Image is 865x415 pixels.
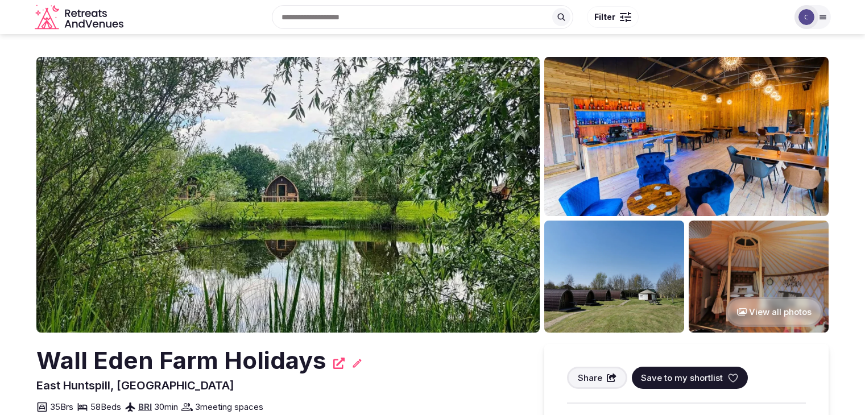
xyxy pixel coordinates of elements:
[35,5,126,30] svg: Retreats and Venues company logo
[35,5,126,30] a: Visit the homepage
[50,401,73,413] span: 35 Brs
[641,372,723,384] span: Save to my shortlist
[36,379,234,392] span: East Huntspill, [GEOGRAPHIC_DATA]
[544,221,684,333] img: Venue gallery photo
[544,57,829,216] img: Venue gallery photo
[154,401,178,413] span: 30 min
[578,372,602,384] span: Share
[798,9,814,25] img: Catherine Mesina
[689,221,829,333] img: Venue gallery photo
[567,367,627,389] button: Share
[195,401,263,413] span: 3 meeting spaces
[36,344,326,377] h2: Wall Eden Farm Holidays
[587,6,639,28] button: Filter
[594,11,615,23] span: Filter
[632,367,748,389] button: Save to my shortlist
[36,57,540,333] img: Venue cover photo
[138,401,152,412] a: BRI
[90,401,121,413] span: 58 Beds
[726,297,823,327] button: View all photos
